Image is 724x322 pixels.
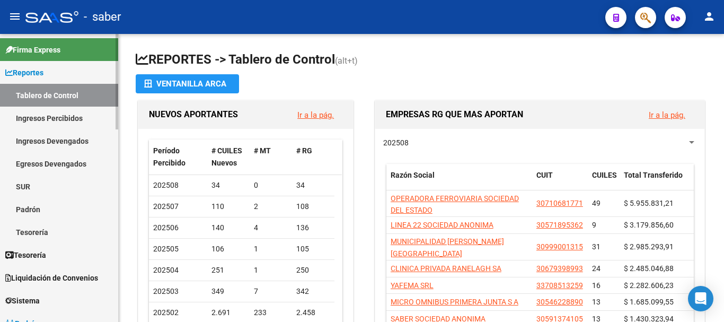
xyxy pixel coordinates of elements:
[383,138,409,147] span: 202508
[592,298,601,306] span: 13
[592,199,601,207] span: 49
[254,243,288,255] div: 1
[296,146,312,155] span: # RG
[536,221,583,229] span: 30571895362
[536,242,583,251] span: 30999001315
[297,110,334,120] a: Ir a la pág.
[536,171,553,179] span: CUIT
[592,264,601,273] span: 24
[153,181,179,189] span: 202508
[532,164,588,199] datatable-header-cell: CUIT
[296,264,330,276] div: 250
[211,201,245,213] div: 110
[5,295,40,307] span: Sistema
[250,140,292,175] datatable-header-cell: # MT
[592,281,601,290] span: 16
[211,285,245,298] div: 349
[391,237,504,258] span: MUNICIPALIDAD [PERSON_NAME][GEOGRAPHIC_DATA]
[254,264,288,276] div: 1
[136,74,239,93] button: Ventanilla ARCA
[211,222,245,234] div: 140
[688,286,713,311] div: Open Intercom Messenger
[536,298,583,306] span: 30546228890
[211,307,245,319] div: 2.691
[624,242,674,251] span: $ 2.985.293,91
[254,307,288,319] div: 233
[153,308,179,317] span: 202502
[211,146,242,167] span: # CUILES Nuevos
[5,67,43,79] span: Reportes
[391,298,518,306] span: MICRO OMNIBUS PRIMERA JUNTA S A
[296,243,330,255] div: 105
[624,171,683,179] span: Total Transferido
[588,164,620,199] datatable-header-cell: CUILES
[536,264,583,273] span: 30679398993
[153,287,179,295] span: 202503
[254,201,288,213] div: 2
[296,307,330,319] div: 2.458
[296,179,330,192] div: 34
[5,44,60,56] span: Firma Express
[649,110,685,120] a: Ir a la pág.
[289,105,342,125] button: Ir a la pág.
[8,10,21,23] mat-icon: menu
[149,109,238,119] span: NUEVOS APORTANTES
[296,201,330,213] div: 108
[296,222,330,234] div: 136
[624,221,674,229] span: $ 3.179.856,60
[153,245,179,253] span: 202505
[620,164,694,199] datatable-header-cell: Total Transferido
[136,51,707,69] h1: REPORTES -> Tablero de Control
[153,223,179,232] span: 202506
[144,74,231,93] div: Ventanilla ARCA
[624,264,674,273] span: $ 2.485.046,88
[624,298,674,306] span: $ 1.685.099,55
[624,281,674,290] span: $ 2.282.606,23
[254,222,288,234] div: 4
[386,164,532,199] datatable-header-cell: Razón Social
[335,56,358,66] span: (alt+t)
[640,105,694,125] button: Ir a la pág.
[292,140,334,175] datatable-header-cell: # RG
[84,5,121,29] span: - saber
[391,221,493,229] span: LINEA 22 SOCIEDAD ANONIMA
[703,10,716,23] mat-icon: person
[211,264,245,276] div: 251
[391,171,435,179] span: Razón Social
[207,140,250,175] datatable-header-cell: # CUILES Nuevos
[254,179,288,192] div: 0
[592,171,617,179] span: CUILES
[153,266,179,274] span: 202504
[391,281,434,290] span: YAFEMA SRL
[254,146,271,155] span: # MT
[391,194,519,215] span: OPERADORA FERROVIARIA SOCIEDAD DEL ESTADO
[624,199,674,207] span: $ 5.955.831,21
[211,179,245,192] div: 34
[592,221,596,229] span: 9
[536,281,583,290] span: 33708513259
[592,242,601,251] span: 31
[536,199,583,207] span: 30710681771
[296,285,330,298] div: 342
[153,146,186,167] span: Período Percibido
[211,243,245,255] div: 106
[391,264,501,273] span: CLINICA PRIVADA RANELAGH SA
[386,109,523,119] span: EMPRESAS RG QUE MAS APORTAN
[5,272,98,284] span: Liquidación de Convenios
[254,285,288,298] div: 7
[149,140,207,175] datatable-header-cell: Período Percibido
[5,249,46,261] span: Tesorería
[153,202,179,211] span: 202507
